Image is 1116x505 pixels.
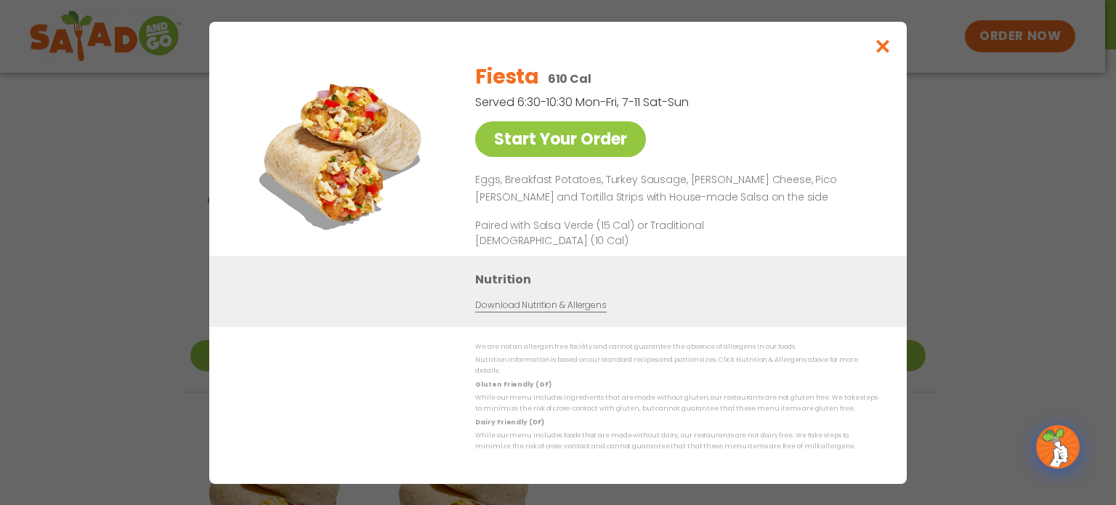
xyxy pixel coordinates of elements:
[475,217,744,248] p: Paired with Salsa Verde (15 Cal) or Traditional [DEMOGRAPHIC_DATA] (10 Cal)
[860,22,907,70] button: Close modal
[475,171,872,206] p: Eggs, Breakfast Potatoes, Turkey Sausage, [PERSON_NAME] Cheese, Pico [PERSON_NAME] and Tortilla S...
[475,417,543,426] strong: Dairy Friendly (DF)
[475,62,538,92] h2: Fiesta
[475,342,878,352] p: We are not an allergen free facility and cannot guarantee the absence of allergens in our foods.
[548,70,591,88] p: 610 Cal
[475,379,551,388] strong: Gluten Friendly (GF)
[475,392,878,415] p: While our menu includes ingredients that are made without gluten, our restaurants are not gluten ...
[475,121,646,157] a: Start Your Order
[475,430,878,453] p: While our menu includes foods that are made without dairy, our restaurants are not dairy free. We...
[475,298,606,312] a: Download Nutrition & Allergens
[1038,427,1078,467] img: wpChatIcon
[242,51,445,254] img: Featured product photo for Fiesta
[475,270,885,288] h3: Nutrition
[475,355,878,377] p: Nutrition information is based on our standard recipes and portion sizes. Click Nutrition & Aller...
[475,93,802,111] p: Served 6:30-10:30 Mon-Fri, 7-11 Sat-Sun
